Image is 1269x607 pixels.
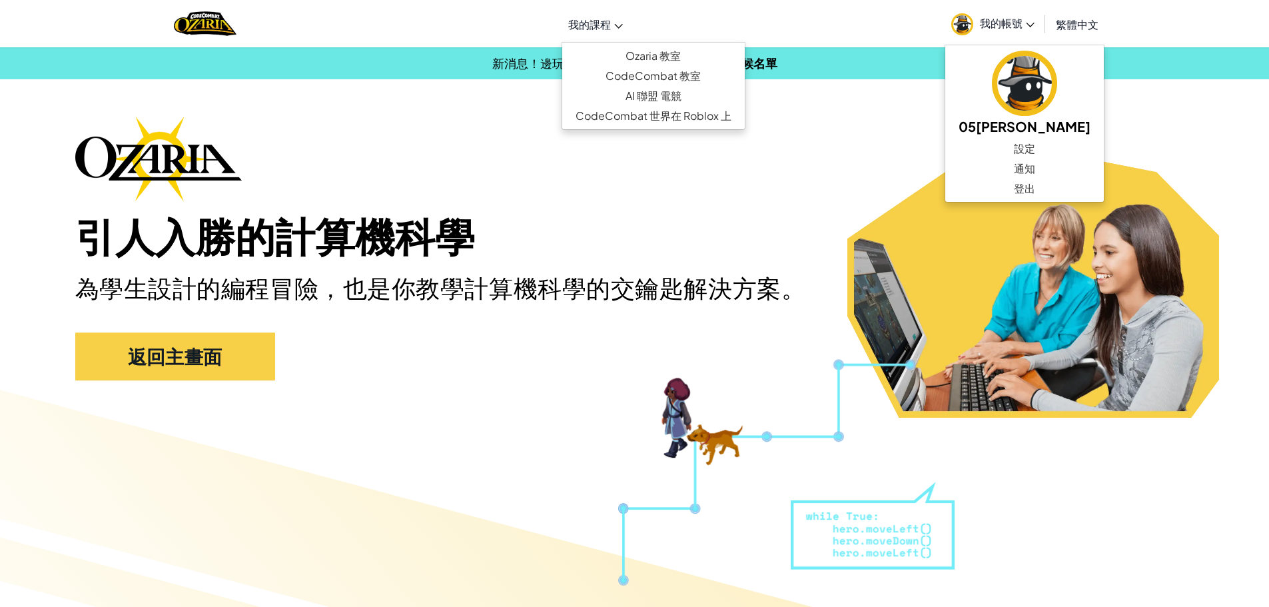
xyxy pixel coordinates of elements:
[945,3,1041,45] a: 我的帳號
[75,116,242,201] img: Ozaria branding logo
[562,66,745,86] a: CodeCombat 教室
[75,332,275,380] a: 返回主畫面
[75,215,1194,263] h1: 引人入勝的計算機科學
[945,139,1104,159] a: 設定
[945,49,1104,139] a: 05[PERSON_NAME]
[562,86,745,106] a: AI 聯盟 電競
[959,116,1090,137] h5: 05[PERSON_NAME]
[945,179,1104,199] a: 登出
[562,106,745,126] a: CodeCombat 世界在 Roblox 上
[492,55,668,71] span: 新消息！邊玩 Roblox 邊學編程！
[945,159,1104,179] a: 通知
[562,6,630,42] a: 我的課程
[675,55,777,71] a: 加入 Beta 等候名單
[75,273,825,305] h2: 為學生設計的編程冒險，也是你教學計算機科學的交鑰匙解決方案。
[568,17,611,31] span: 我的課程
[1014,161,1035,177] span: 通知
[980,16,1035,30] span: 我的帳號
[1056,17,1098,31] span: 繁體中文
[951,13,973,35] img: avatar
[562,46,745,66] a: Ozaria 教室
[174,10,236,37] a: Ozaria by CodeCombat logo
[174,10,236,37] img: Home
[1049,6,1105,42] a: 繁體中文
[992,51,1057,116] img: avatar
